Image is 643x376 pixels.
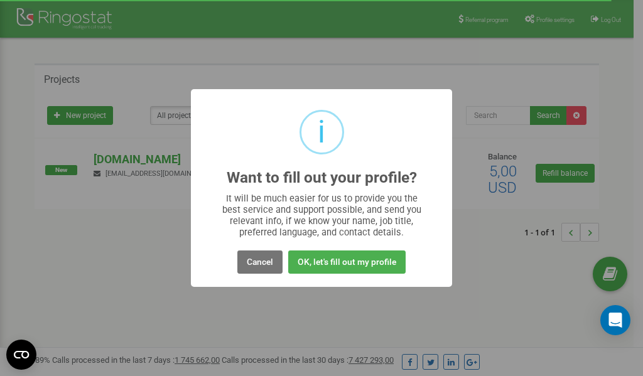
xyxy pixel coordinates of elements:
div: Open Intercom Messenger [600,305,630,335]
button: OK, let's fill out my profile [288,250,406,274]
button: Cancel [237,250,283,274]
button: Open CMP widget [6,340,36,370]
h2: Want to fill out your profile? [227,169,417,186]
div: It will be much easier for us to provide you the best service and support possible, and send you ... [216,193,428,238]
div: i [318,112,325,153]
